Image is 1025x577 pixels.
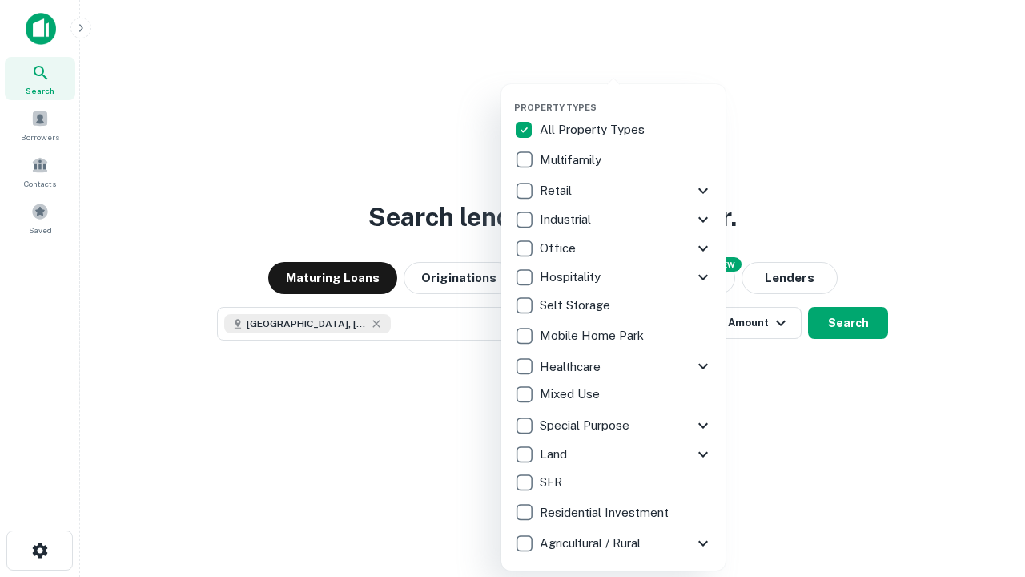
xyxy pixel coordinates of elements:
span: Property Types [514,103,597,112]
p: Multifamily [540,151,605,170]
p: Healthcare [540,357,604,377]
p: Mixed Use [540,385,603,404]
div: Retail [514,176,713,205]
p: Industrial [540,210,594,229]
div: Hospitality [514,263,713,292]
p: Special Purpose [540,416,633,435]
p: SFR [540,473,565,492]
p: Land [540,445,570,464]
p: Agricultural / Rural [540,534,644,553]
p: Residential Investment [540,503,672,523]
p: Hospitality [540,268,604,287]
div: Industrial [514,205,713,234]
p: Retail [540,181,575,200]
p: All Property Types [540,120,648,139]
iframe: Chat Widget [945,449,1025,526]
div: Healthcare [514,352,713,381]
p: Office [540,239,579,258]
p: Mobile Home Park [540,326,647,345]
div: Agricultural / Rural [514,529,713,558]
p: Self Storage [540,296,613,315]
div: Land [514,440,713,469]
div: Special Purpose [514,411,713,440]
div: Office [514,234,713,263]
